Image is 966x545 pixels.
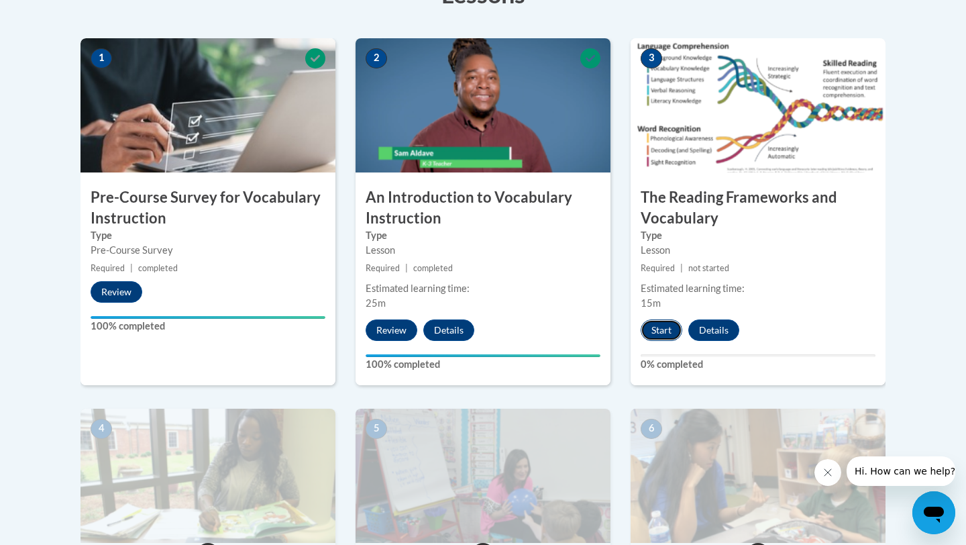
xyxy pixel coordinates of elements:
span: 4 [91,419,112,439]
span: Required [641,263,675,273]
h3: Pre-Course Survey for Vocabulary Instruction [80,187,335,229]
span: 5 [366,419,387,439]
span: not started [688,263,729,273]
div: Your progress [366,354,600,357]
span: | [405,263,408,273]
button: Review [366,319,417,341]
img: Course Image [356,409,610,543]
span: 25m [366,297,386,309]
iframe: Close message [814,459,841,486]
span: 15m [641,297,661,309]
img: Course Image [631,409,885,543]
iframe: Button to launch messaging window [912,491,955,534]
img: Course Image [631,38,885,172]
button: Review [91,281,142,303]
label: 100% completed [91,319,325,334]
label: 100% completed [366,357,600,372]
span: | [130,263,133,273]
img: Course Image [80,409,335,543]
span: 1 [91,48,112,68]
h3: The Reading Frameworks and Vocabulary [631,187,885,229]
iframe: Message from company [847,456,955,486]
span: Required [366,263,400,273]
span: Required [91,263,125,273]
span: 3 [641,48,662,68]
label: 0% completed [641,357,875,372]
div: Estimated learning time: [366,281,600,296]
span: completed [413,263,453,273]
div: Pre-Course Survey [91,243,325,258]
img: Course Image [356,38,610,172]
span: 2 [366,48,387,68]
label: Type [641,228,875,243]
span: 6 [641,419,662,439]
div: Estimated learning time: [641,281,875,296]
button: Details [423,319,474,341]
div: Lesson [641,243,875,258]
h3: An Introduction to Vocabulary Instruction [356,187,610,229]
button: Start [641,319,682,341]
div: Lesson [366,243,600,258]
span: completed [138,263,178,273]
label: Type [91,228,325,243]
label: Type [366,228,600,243]
button: Details [688,319,739,341]
span: | [680,263,683,273]
div: Your progress [91,316,325,319]
img: Course Image [80,38,335,172]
